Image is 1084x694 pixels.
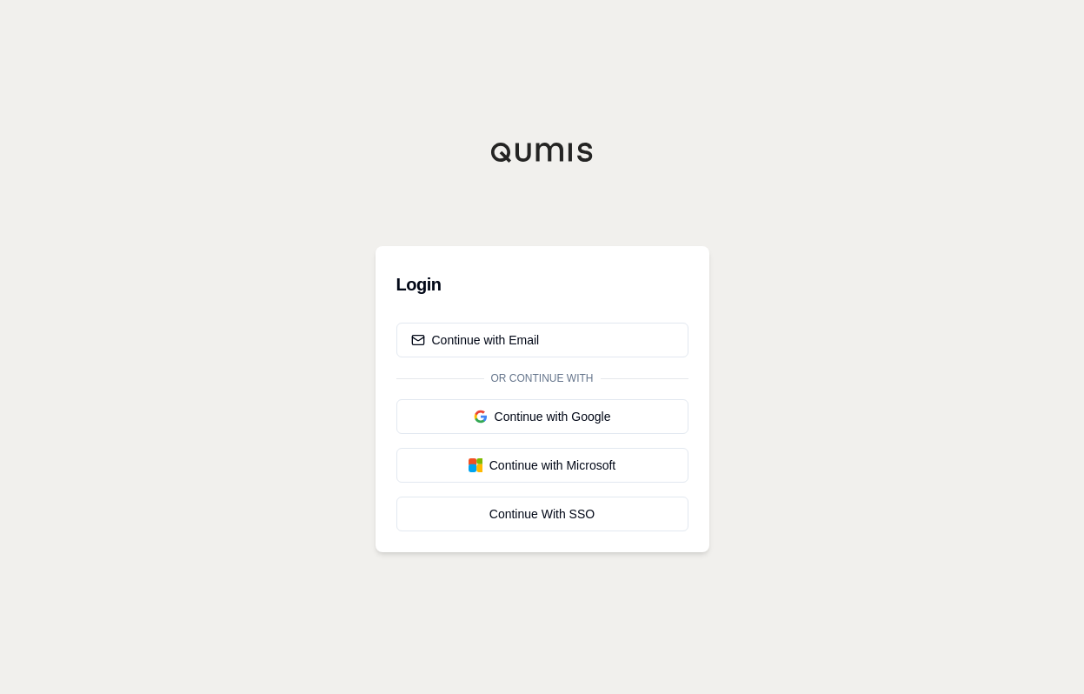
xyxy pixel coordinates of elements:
[396,448,688,483] button: Continue with Microsoft
[411,505,674,523] div: Continue With SSO
[490,142,595,163] img: Qumis
[484,371,601,385] span: Or continue with
[396,497,688,531] a: Continue With SSO
[411,408,674,425] div: Continue with Google
[396,323,688,357] button: Continue with Email
[411,331,540,349] div: Continue with Email
[396,399,688,434] button: Continue with Google
[411,457,674,474] div: Continue with Microsoft
[396,267,688,302] h3: Login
